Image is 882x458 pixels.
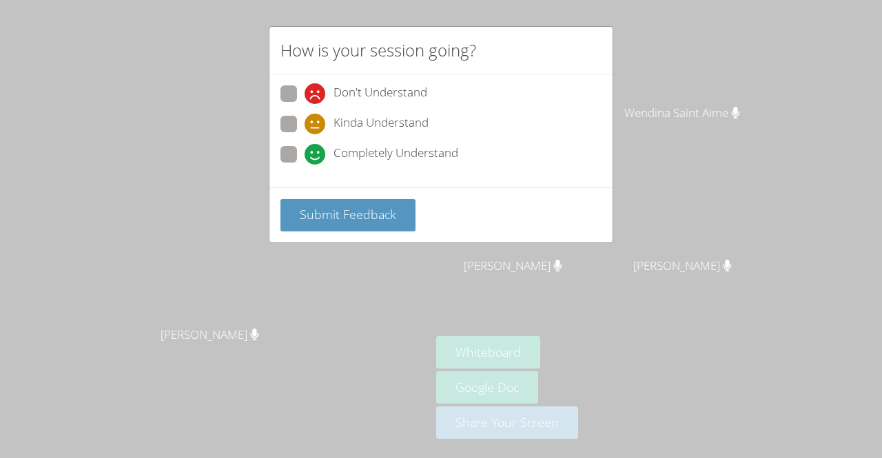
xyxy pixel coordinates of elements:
[334,83,427,104] span: Don't Understand
[300,206,396,222] span: Submit Feedback
[280,199,416,231] button: Submit Feedback
[280,38,476,63] h2: How is your session going?
[334,114,429,134] span: Kinda Understand
[334,144,458,165] span: Completely Understand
